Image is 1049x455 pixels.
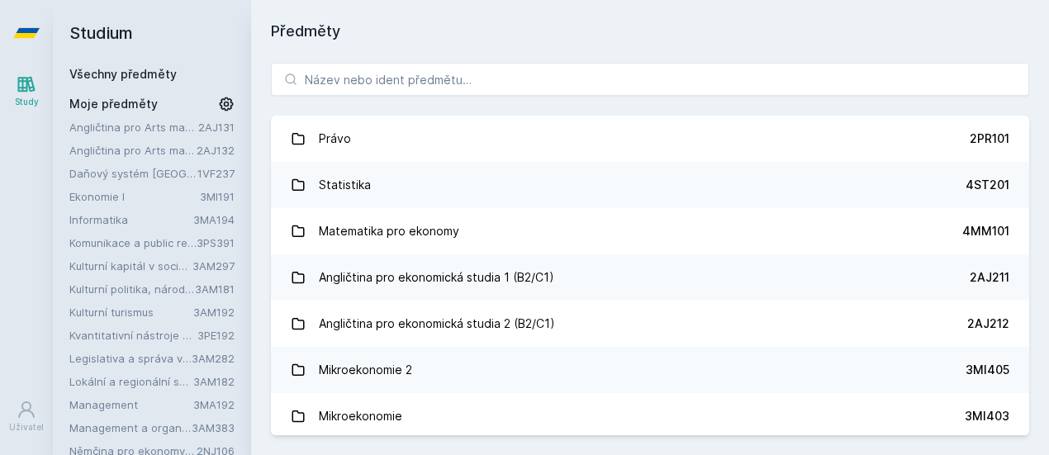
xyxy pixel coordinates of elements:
div: 3MI403 [965,408,1009,424]
a: 3MA194 [193,213,235,226]
a: Daňový systém [GEOGRAPHIC_DATA] [69,165,197,182]
a: 3MA192 [193,398,235,411]
div: Angličtina pro ekonomická studia 2 (B2/C1) [319,307,555,340]
a: Kulturní turismus [69,304,193,320]
a: 3AM192 [193,306,235,319]
a: 1VF237 [197,167,235,180]
a: Komunikace a public relations [69,235,197,251]
a: 3AM297 [192,259,235,273]
div: Study [15,96,39,108]
a: Angličtina pro ekonomická studia 1 (B2/C1) 2AJ211 [271,254,1029,301]
a: Všechny předměty [69,67,177,81]
div: 2PR101 [970,130,1009,147]
input: Název nebo ident předmětu… [271,63,1029,96]
a: 3AM181 [195,282,235,296]
a: Management [69,396,193,413]
a: 3PE192 [197,329,235,342]
div: Angličtina pro ekonomická studia 1 (B2/C1) [319,261,554,294]
div: 4MM101 [962,223,1009,239]
a: Angličtina pro Arts management 1 (B2) [69,119,198,135]
div: 3MI405 [966,362,1009,378]
span: Moje předměty [69,96,158,112]
a: Lokální a regionální sociologie - sociologie kultury [69,373,193,390]
a: 2AJ131 [198,121,235,134]
a: Kulturní kapitál v socioekonomickém rozvoji [69,258,192,274]
a: Mikroekonomie 2 3MI405 [271,347,1029,393]
a: Legislativa a správa v oblasti kultury a památkové péče [69,350,192,367]
a: Kulturní politika, národní, regionální a místní kultura [69,281,195,297]
a: 3MI191 [200,190,235,203]
div: Mikroekonomie [319,400,402,433]
a: Kvantitativní nástroje pro Arts Management [69,327,197,344]
a: Angličtina pro ekonomická studia 2 (B2/C1) 2AJ212 [271,301,1029,347]
a: Study [3,66,50,116]
a: Mikroekonomie 3MI403 [271,393,1029,439]
h1: Předměty [271,20,1029,43]
div: Statistika [319,168,371,201]
div: Mikroekonomie 2 [319,353,412,386]
div: Matematika pro ekonomy [319,215,459,248]
a: 3AM383 [192,421,235,434]
a: Právo 2PR101 [271,116,1029,162]
div: Právo [319,122,351,155]
a: Uživatel [3,391,50,442]
div: 4ST201 [966,177,1009,193]
a: Matematika pro ekonomy 4MM101 [271,208,1029,254]
div: Uživatel [9,421,44,434]
a: Informatika [69,211,193,228]
a: Ekonomie I [69,188,200,205]
a: 2AJ132 [197,144,235,157]
div: 2AJ211 [970,269,1009,286]
a: 3AM182 [193,375,235,388]
div: 2AJ212 [967,315,1009,332]
a: 3AM282 [192,352,235,365]
a: Angličtina pro Arts management 2 (B2) [69,142,197,159]
a: Management a organizace v oblasti výkonného umění [69,419,192,436]
a: 3PS391 [197,236,235,249]
a: Statistika 4ST201 [271,162,1029,208]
